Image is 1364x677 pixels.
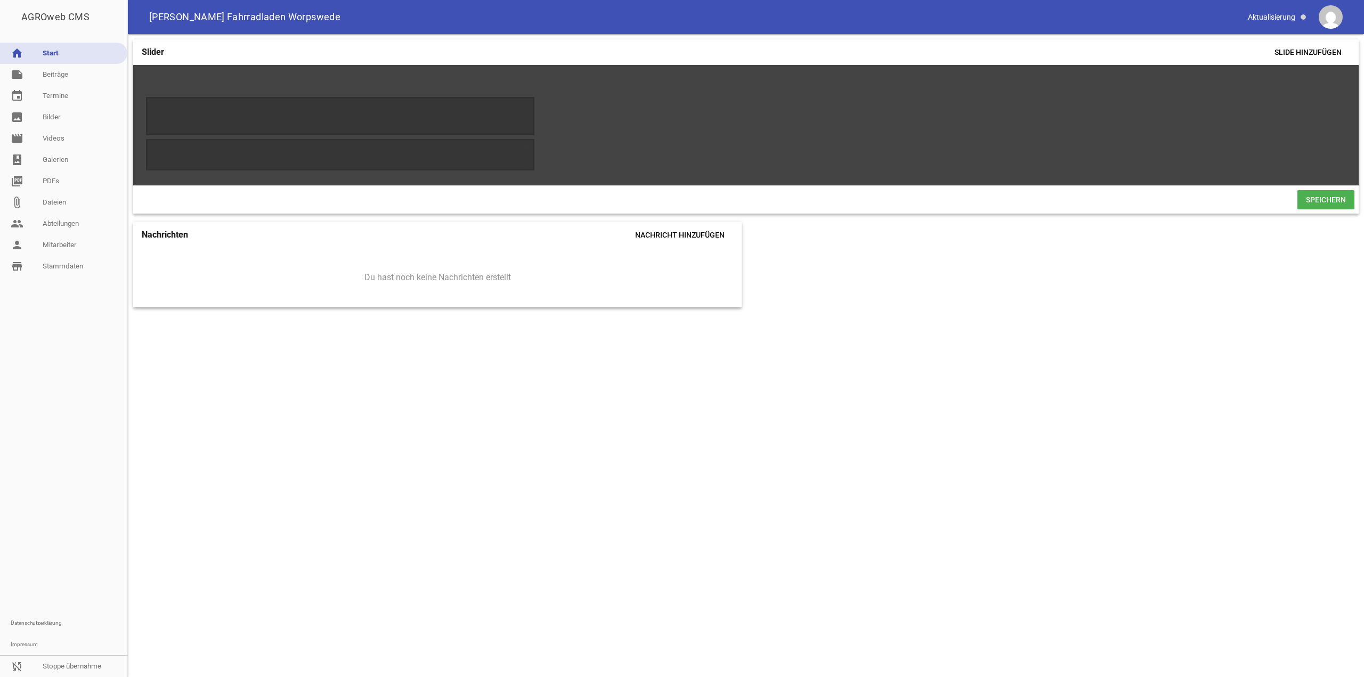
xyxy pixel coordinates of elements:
i: home [11,47,23,60]
i: image [11,111,23,124]
h4: Slider [142,44,164,61]
h4: Nachrichten [142,226,188,243]
i: store_mall_directory [11,260,23,273]
i: event [11,89,23,102]
span: Slide hinzufügen [1266,43,1350,62]
span: [PERSON_NAME] Fahrradladen Worpswede [149,12,340,22]
i: person [11,239,23,251]
i: people [11,217,23,230]
i: note [11,68,23,81]
i: attach_file [11,196,23,209]
span: Nachricht hinzufügen [627,225,733,244]
i: picture_as_pdf [11,175,23,187]
i: movie [11,132,23,145]
i: sync_disabled [11,660,23,673]
span: Speichern [1297,190,1354,209]
i: photo_album [11,153,23,166]
span: Du hast noch keine Nachrichten erstellt [364,272,511,283]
